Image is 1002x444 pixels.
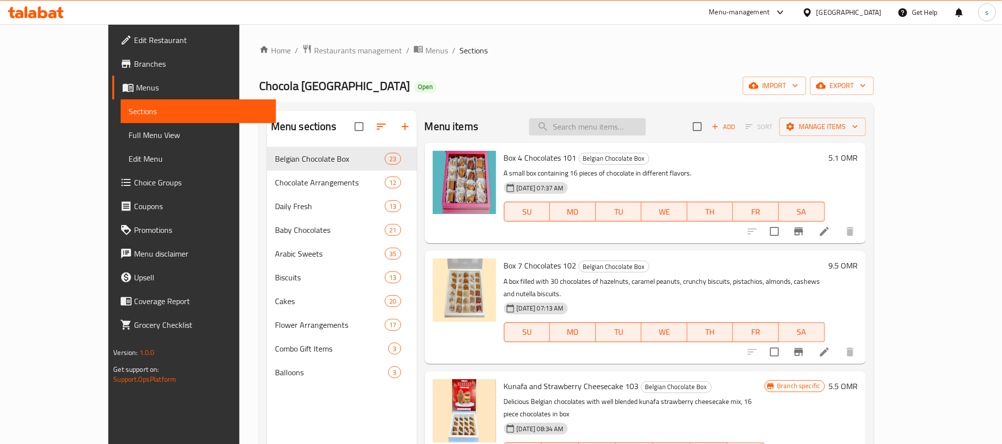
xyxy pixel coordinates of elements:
button: export [810,77,874,95]
button: TU [596,202,642,222]
button: TU [596,322,642,342]
button: MO [550,202,596,222]
div: Chocolate Arrangements [275,177,385,188]
span: [DATE] 08:34 AM [513,424,568,434]
span: Belgian Chocolate Box [579,261,649,272]
button: Branch-specific-item [787,340,811,364]
div: items [385,177,401,188]
button: delete [838,220,862,243]
span: TU [600,205,638,219]
a: Coupons [112,194,275,218]
div: [GEOGRAPHIC_DATA] [817,7,882,18]
span: Restaurants management [314,44,402,56]
div: Belgian Chocolate Box [641,381,712,393]
div: Menu-management [709,6,770,18]
li: / [452,44,455,56]
a: Restaurants management [302,44,402,57]
span: Branches [134,58,268,70]
h2: Menu items [425,119,479,134]
span: Daily Fresh [275,200,385,212]
span: [DATE] 07:37 AM [513,183,568,193]
span: MO [554,325,592,339]
a: Edit Restaurant [112,28,275,52]
a: Menus [413,44,448,57]
li: / [406,44,410,56]
h6: 5.5 OMR [829,379,858,393]
span: Belgian Chocolate Box [641,381,711,393]
div: items [385,200,401,212]
span: Open [414,83,437,91]
span: TH [691,205,729,219]
span: Add item [708,119,739,134]
span: Promotions [134,224,268,236]
button: TH [687,322,733,342]
div: items [385,248,401,260]
span: 20 [385,297,400,306]
p: Delicious Belgian chocolates with well blended kunafa strawberry cheesecake mix, 16 piece chocola... [504,396,765,420]
h6: 9.5 OMR [829,259,858,272]
button: import [743,77,806,95]
span: FR [737,325,775,339]
span: Box 7 Chocolates 102 [504,258,577,273]
a: Support.OpsPlatform [113,373,176,386]
button: WE [641,322,687,342]
span: 13 [385,202,400,211]
div: items [385,224,401,236]
div: Belgian Chocolate Box [579,261,649,272]
a: Upsell [112,266,275,289]
button: Branch-specific-item [787,220,811,243]
a: Edit menu item [819,225,830,237]
div: Baby Chocolates21 [267,218,417,242]
span: Full Menu View [129,129,268,141]
span: Version: [113,346,137,359]
span: Menus [136,82,268,93]
span: Sort sections [369,115,393,138]
button: FR [733,202,779,222]
span: Combo Gift Items [275,343,389,355]
div: Combo Gift Items3 [267,337,417,360]
span: Edit Restaurant [134,34,268,46]
span: 13 [385,273,400,282]
span: Arabic Sweets [275,248,385,260]
div: Chocolate Arrangements12 [267,171,417,194]
span: Biscuits [275,271,385,283]
a: Edit menu item [819,346,830,358]
span: MO [554,205,592,219]
span: 17 [385,320,400,330]
div: Belgian Chocolate Box23 [267,147,417,171]
span: Balloons [275,366,389,378]
div: items [388,366,401,378]
span: 21 [385,225,400,235]
span: Select section first [739,119,779,134]
div: items [385,295,401,307]
button: SA [779,322,825,342]
div: Belgian Chocolate Box [275,153,385,165]
span: Sections [459,44,488,56]
div: Balloons3 [267,360,417,384]
span: Baby Chocolates [275,224,385,236]
button: delete [838,340,862,364]
span: Menus [425,44,448,56]
div: items [385,271,401,283]
span: TH [691,325,729,339]
a: Branches [112,52,275,76]
span: Belgian Chocolate Box [579,153,649,164]
span: [DATE] 07:13 AM [513,304,568,313]
div: items [385,153,401,165]
img: Kunafa and Strawberry Cheesecake 103 [433,379,496,443]
span: Kunafa and Strawberry Cheesecake 103 [504,379,639,394]
div: Biscuits13 [267,266,417,289]
img: Box 7 Chocolates 102 [433,259,496,322]
img: Box 4 Chocolates 101 [433,151,496,214]
span: 3 [389,368,400,377]
li: / [295,44,298,56]
div: Flower Arrangements17 [267,313,417,337]
span: 3 [389,344,400,354]
a: Edit Menu [121,147,275,171]
span: SA [783,205,821,219]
